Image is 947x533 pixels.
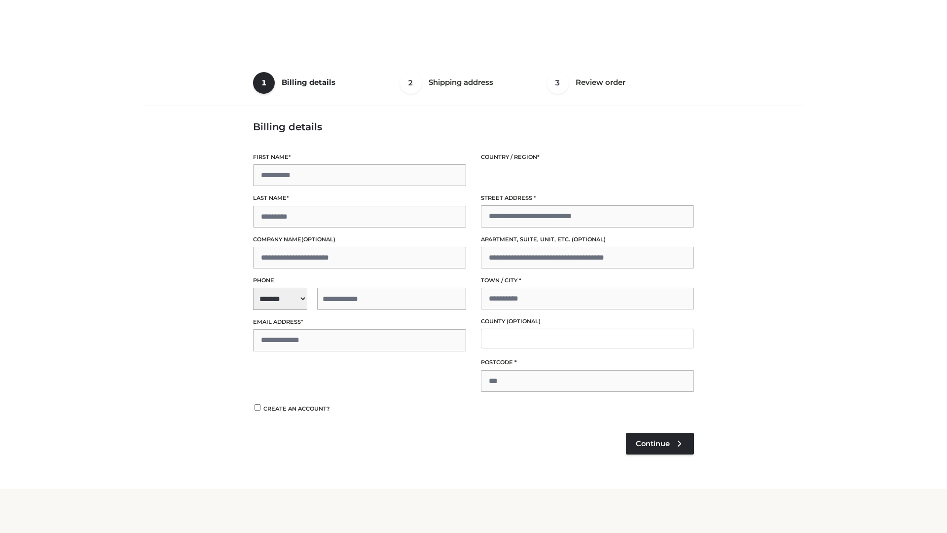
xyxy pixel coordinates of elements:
[253,121,694,133] h3: Billing details
[253,152,466,162] label: First name
[253,193,466,203] label: Last name
[253,276,466,285] label: Phone
[481,358,694,367] label: Postcode
[572,236,606,243] span: (optional)
[626,433,694,455] a: Continue
[481,235,694,244] label: Apartment, suite, unit, etc.
[481,317,694,326] label: County
[263,405,330,412] span: Create an account?
[507,318,541,325] span: (optional)
[253,404,262,411] input: Create an account?
[481,193,694,203] label: Street address
[481,152,694,162] label: Country / Region
[253,317,466,327] label: Email address
[636,439,670,448] span: Continue
[253,235,466,244] label: Company name
[481,276,694,285] label: Town / City
[301,236,335,243] span: (optional)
